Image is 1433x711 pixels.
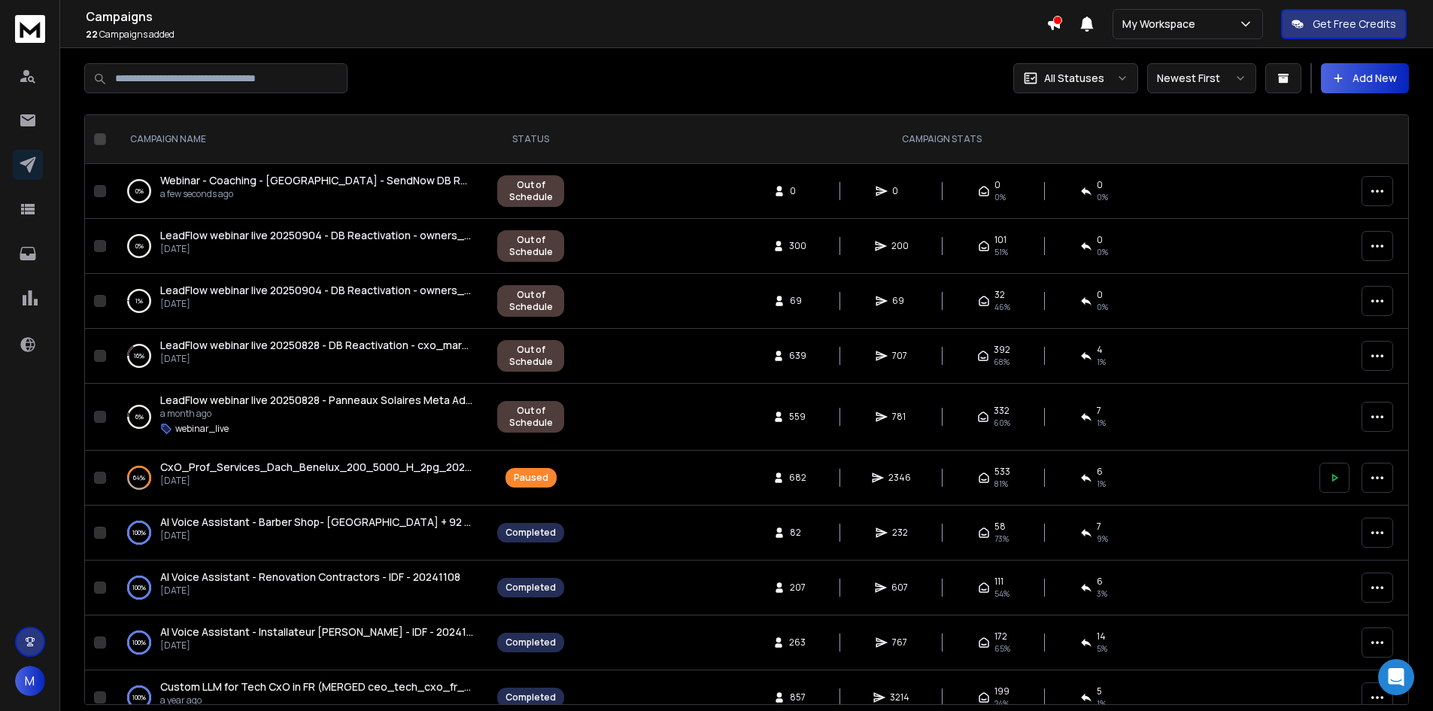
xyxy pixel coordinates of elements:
span: LeadFlow webinar live 20250828 - DB Reactivation - cxo_marketing_ads_france_11_50_1pg_5_10m_20240106 [160,338,715,352]
a: LeadFlow webinar live 20250904 - DB Reactivation - owners_bool_4_prof_training_coaching_1_10_new_... [160,283,473,298]
span: 68 % [994,356,1009,368]
a: CxO_Prof_Services_Dach_Benelux_200_5000_H_2pg_20241205 [160,460,473,475]
a: AI Voice Assistant - Installateur [PERSON_NAME] - IDF - 20241107 [160,624,473,640]
td: 0%LeadFlow webinar live 20250904 - DB Reactivation - owners_bool_it_serv_consult_fr_11_50_202433[... [112,219,488,274]
div: Out of Schedule [505,405,556,429]
span: 0 % [1097,301,1108,313]
p: Get Free Credits [1313,17,1396,32]
div: Paused [514,472,548,484]
a: LeadFlow webinar live 20250828 - DB Reactivation - cxo_marketing_ads_france_11_50_1pg_5_10m_20240106 [160,338,473,353]
th: CAMPAIGN NAME [112,115,488,164]
span: 0 % [1097,246,1108,258]
td: 100%AI Voice Assistant - Installateur [PERSON_NAME] - IDF - 20241107[DATE] [112,615,488,670]
div: Out of Schedule [505,234,556,258]
span: 6 [1097,576,1103,588]
p: Campaigns added [86,29,1046,41]
span: 392 [994,344,1010,356]
span: 2346 [888,472,911,484]
span: LeadFlow webinar live 20250904 - DB Reactivation - owners_bool_it_serv_consult_fr_11_50_202433 [160,228,666,242]
span: 3214 [890,691,909,703]
span: 200 [891,240,909,252]
span: 3 % [1097,588,1107,600]
span: LeadFlow webinar live 20250904 - DB Reactivation - owners_bool_4_prof_training_coaching_1_10_new_... [160,283,763,297]
span: 32 [994,289,1005,301]
div: Out of Schedule [505,344,556,368]
p: All Statuses [1044,71,1104,86]
span: 1 % [1097,478,1106,490]
span: 22 [86,28,98,41]
span: 207 [790,582,806,594]
td: 16%LeadFlow webinar live 20250828 - DB Reactivation - cxo_marketing_ads_france_11_50_1pg_5_10m_20... [112,329,488,384]
img: logo [15,15,45,43]
div: Completed [505,637,556,649]
span: 857 [790,691,806,703]
button: M [15,666,45,696]
span: 9 % [1097,533,1108,545]
span: 0 [1097,234,1103,246]
p: [DATE] [160,243,473,255]
span: 7 [1097,521,1101,533]
td: 1%LeadFlow webinar live 20250904 - DB Reactivation - owners_bool_4_prof_training_coaching_1_10_ne... [112,274,488,329]
td: 100%AI Voice Assistant - Renovation Contractors - IDF - 20241108[DATE] [112,561,488,615]
span: 0 [1097,289,1103,301]
span: 781 [892,411,907,423]
span: 111 [994,576,1003,588]
td: 64%CxO_Prof_Services_Dach_Benelux_200_5000_H_2pg_20241205[DATE] [112,451,488,506]
p: 16 % [134,348,144,363]
span: 65 % [994,643,1010,655]
p: [DATE] [160,475,473,487]
span: 199 [994,685,1009,697]
td: 0%Webinar - Coaching - [GEOGRAPHIC_DATA] - SendNow DB Reactivation - 20250909a few seconds ago [112,164,488,219]
p: 100 % [132,635,146,650]
span: LeadFlow webinar live 20250828 - Panneaux Solaires Meta Ads Lib [160,393,487,407]
span: 767 [892,637,907,649]
span: 0 [1097,179,1103,191]
td: 100%AI Voice Assistant - Barber Shop- [GEOGRAPHIC_DATA] + 92 - 202411 12-25[DATE] [112,506,488,561]
span: 14 [1097,630,1106,643]
span: 58 [994,521,1006,533]
span: AI Voice Assistant - Renovation Contractors - IDF - 20241108 [160,570,460,584]
div: Completed [505,527,556,539]
p: 100 % [132,690,146,705]
span: AI Voice Assistant - Barber Shop- [GEOGRAPHIC_DATA] + 92 - 202411 12-25 [160,515,535,529]
span: 69 [892,295,907,307]
span: 1 % [1097,697,1106,709]
span: 5 [1097,685,1102,697]
span: 7 [1097,405,1101,417]
div: Completed [505,582,556,594]
p: My Workspace [1122,17,1201,32]
span: 82 [790,527,805,539]
button: Newest First [1147,63,1256,93]
span: 263 [789,637,806,649]
div: Out of Schedule [505,179,556,203]
p: [DATE] [160,640,473,652]
span: 607 [891,582,908,594]
span: 0 [790,185,805,197]
span: 707 [892,350,907,362]
p: 0 % [135,239,144,254]
p: a year ago [160,694,473,706]
span: 81 % [994,478,1008,490]
span: 6 [1097,466,1103,478]
span: 172 [994,630,1007,643]
span: 533 [994,466,1010,478]
span: 559 [789,411,806,423]
p: [DATE] [160,298,473,310]
span: 0 [892,185,907,197]
p: webinar_live [175,423,229,435]
p: 1 % [135,293,143,308]
span: 54 % [994,588,1009,600]
th: STATUS [488,115,573,164]
a: LeadFlow webinar live 20250828 - Panneaux Solaires Meta Ads Lib [160,393,473,408]
span: 639 [789,350,806,362]
span: 51 % [994,246,1008,258]
span: 682 [789,472,806,484]
p: a few seconds ago [160,188,473,200]
span: Webinar - Coaching - [GEOGRAPHIC_DATA] - SendNow DB Reactivation - 20250909 [160,173,578,187]
div: Out of Schedule [505,289,556,313]
p: [DATE] [160,353,473,365]
a: AI Voice Assistant - Barber Shop- [GEOGRAPHIC_DATA] + 92 - 202411 12-25 [160,515,473,530]
span: 73 % [994,533,1009,545]
button: Add New [1321,63,1409,93]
